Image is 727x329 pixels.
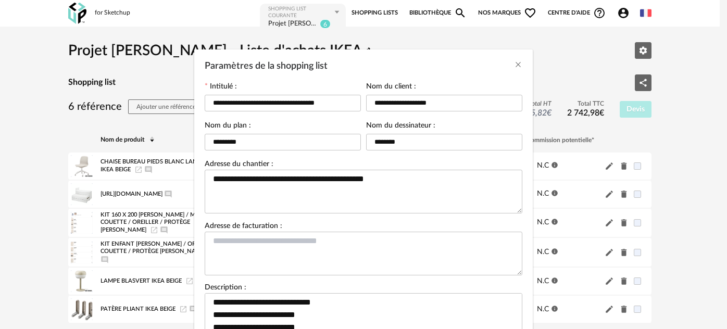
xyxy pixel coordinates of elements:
[205,222,282,232] label: Adresse de facturation :
[366,122,435,131] label: Nom du dessinateur :
[205,284,246,293] label: Description :
[205,122,251,131] label: Nom du plan :
[366,83,416,92] label: Nom du client :
[514,60,522,71] button: Close
[205,61,328,71] span: Paramètres de la shopping list
[205,160,273,170] label: Adresse du chantier :
[205,83,237,92] label: Intitulé :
